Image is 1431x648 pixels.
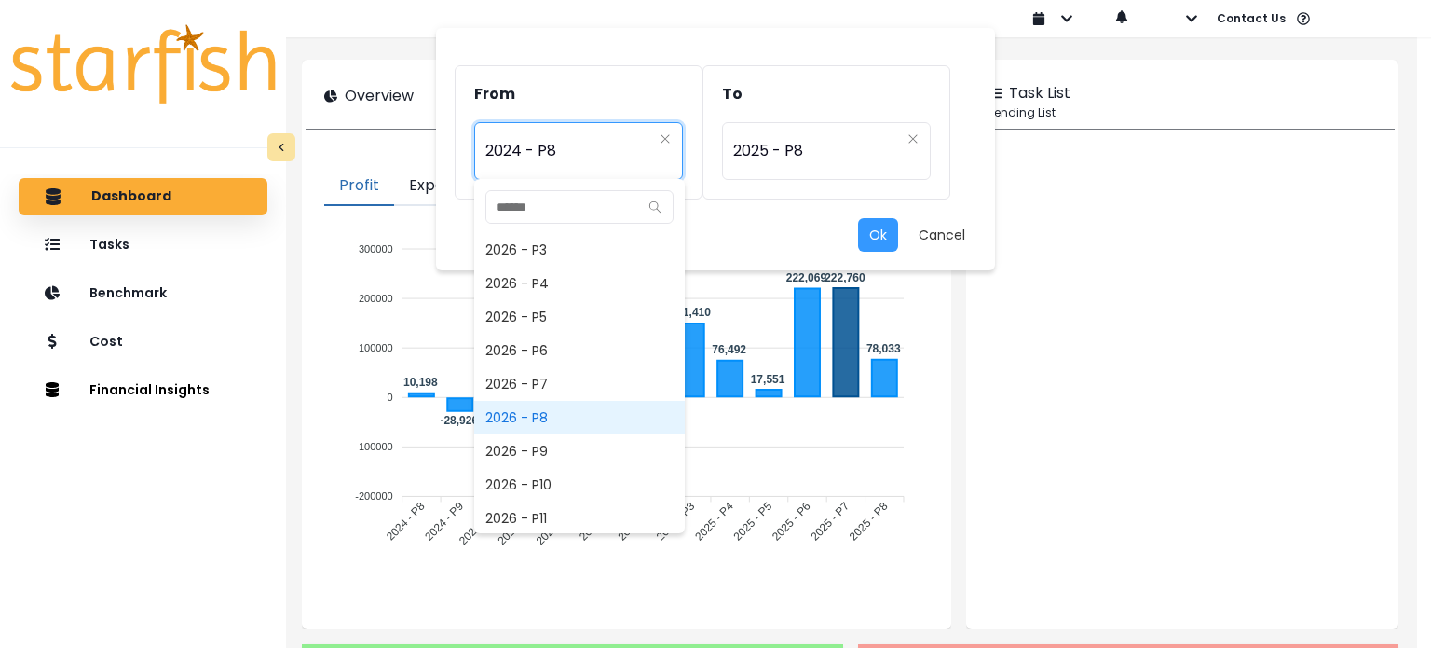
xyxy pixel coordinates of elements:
[474,83,515,104] span: From
[474,267,685,300] span: 2026 - P4
[722,83,743,104] span: To
[474,401,685,434] span: 2026 - P8
[660,130,671,148] button: Clear
[907,130,919,148] button: Clear
[733,130,900,172] span: 2025 - P8
[474,300,685,334] span: 2026 - P5
[907,218,976,252] button: Cancel
[485,130,652,172] span: 2024 - P8
[474,367,685,401] span: 2026 - P7
[858,218,898,252] button: Ok
[660,133,671,145] svg: close
[474,502,685,535] span: 2026 - P11
[474,434,685,468] span: 2026 - P9
[474,334,685,367] span: 2026 - P6
[907,133,919,145] svg: close
[648,200,661,214] svg: search
[474,468,685,502] span: 2026 - P10
[474,233,685,267] span: 2026 - P3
